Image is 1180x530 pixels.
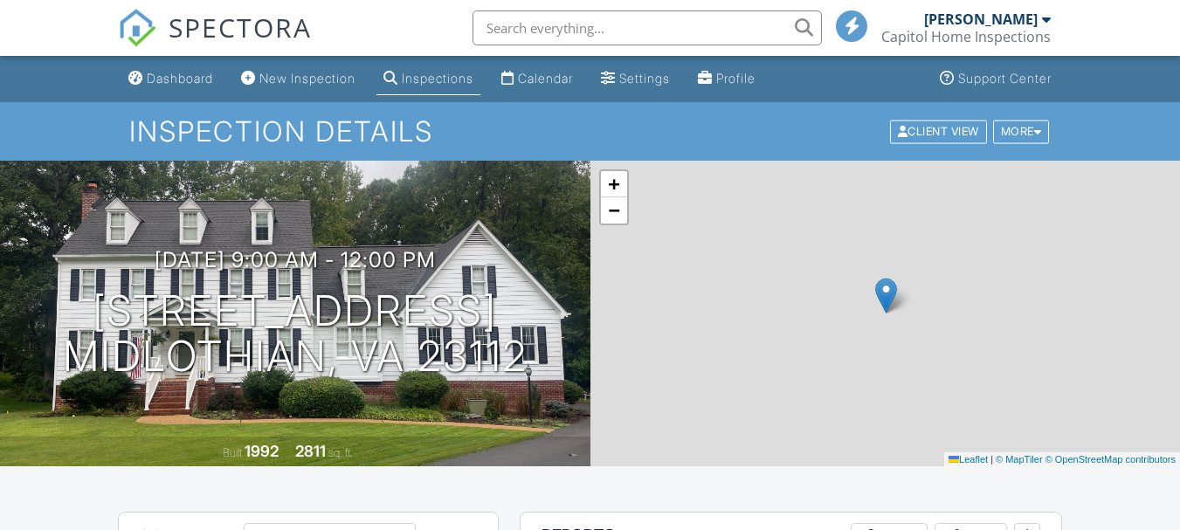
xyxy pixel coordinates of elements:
a: SPECTORA [118,24,312,60]
a: © OpenStreetMap contributors [1045,454,1176,465]
div: More [993,120,1050,143]
div: Capitol Home Inspections [881,28,1051,45]
div: Client View [890,120,987,143]
span: Built [223,446,242,459]
a: Settings [594,63,677,95]
div: 2811 [295,442,326,460]
a: Support Center [933,63,1059,95]
div: Inspections [402,71,473,86]
div: Dashboard [147,71,213,86]
a: Inspections [376,63,480,95]
a: Dashboard [121,63,220,95]
div: Settings [619,71,670,86]
img: The Best Home Inspection Software - Spectora [118,9,156,47]
span: | [990,454,993,465]
span: SPECTORA [169,9,312,45]
input: Search everything... [473,10,822,45]
h1: [STREET_ADDRESS] Midlothian, VA 23112 [63,288,528,381]
div: Profile [716,71,756,86]
a: New Inspection [234,63,362,95]
a: Zoom out [601,197,627,224]
a: Calendar [494,63,580,95]
a: Profile [691,63,763,95]
a: Client View [888,124,991,137]
div: Support Center [958,71,1052,86]
span: sq. ft. [328,446,353,459]
a: © MapTiler [996,454,1043,465]
span: − [608,199,619,221]
h1: Inspection Details [129,116,1051,147]
div: New Inspection [259,71,355,86]
img: Marker [875,278,897,313]
div: [PERSON_NAME] [924,10,1038,28]
div: Calendar [518,71,573,86]
div: 1992 [245,442,279,460]
a: Leaflet [949,454,988,465]
span: + [608,173,619,195]
a: Zoom in [601,171,627,197]
h3: [DATE] 9:00 am - 12:00 pm [155,248,436,272]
